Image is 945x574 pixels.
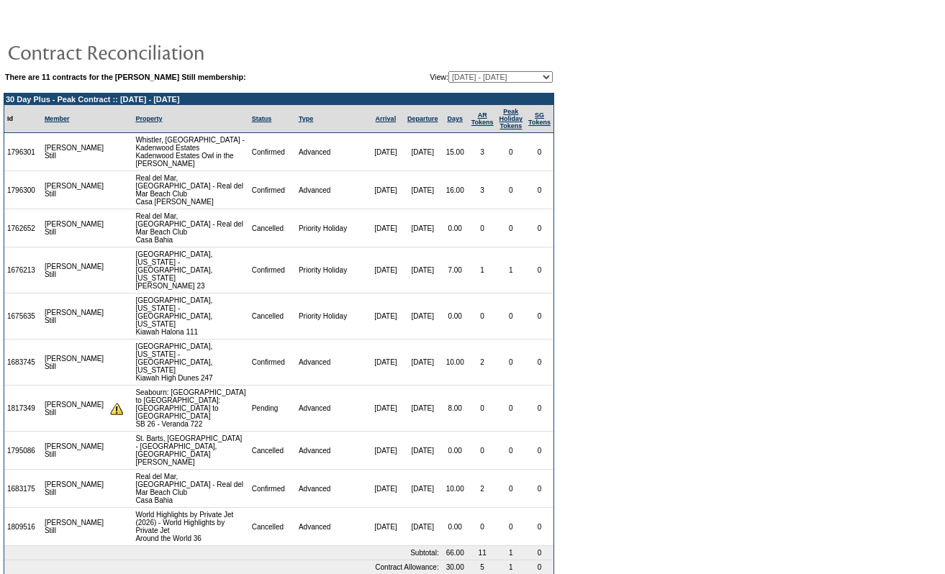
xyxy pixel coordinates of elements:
td: 0 [497,432,526,470]
td: 1683175 [4,470,42,508]
td: Priority Holiday [296,247,368,293]
td: 0 [497,508,526,546]
td: 0 [525,546,553,560]
td: 0 [469,386,497,432]
td: 3 [469,171,497,209]
td: World Highlights by Private Jet (2026) - World Highlights by Private Jet Around the World 36 [132,508,248,546]
a: Days [447,115,463,122]
td: Confirmed [249,340,296,386]
td: 0 [525,247,553,293]
td: Confirmed [249,247,296,293]
td: 10.00 [442,470,469,508]
td: 2 [469,340,497,386]
td: 1796300 [4,171,42,209]
td: 1 [469,247,497,293]
td: 8.00 [442,386,469,432]
td: Cancelled [249,209,296,247]
a: Member [45,115,70,122]
a: Type [299,115,313,122]
td: Advanced [296,386,368,432]
a: SGTokens [528,111,551,126]
td: Cancelled [249,293,296,340]
td: Cancelled [249,508,296,546]
td: 1795086 [4,432,42,470]
td: 0 [525,133,553,171]
td: [PERSON_NAME] Still [42,470,107,508]
a: ARTokens [471,111,494,126]
td: 1796301 [4,133,42,171]
img: pgTtlContractReconciliation.gif [7,37,295,66]
td: 7.00 [442,247,469,293]
td: Advanced [296,133,368,171]
td: Cancelled [249,432,296,470]
td: 3 [469,133,497,171]
td: [DATE] [368,386,404,432]
td: 0 [525,340,553,386]
td: 30.00 [442,560,469,574]
a: Status [252,115,272,122]
td: 66.00 [442,546,469,560]
img: There are insufficient days and/or tokens to cover this reservation [110,402,123,415]
td: [PERSON_NAME] Still [42,133,107,171]
td: [DATE] [404,432,442,470]
td: [PERSON_NAME] Still [42,508,107,546]
td: 5 [469,560,497,574]
td: [PERSON_NAME] Still [42,171,107,209]
td: [DATE] [368,247,404,293]
td: Advanced [296,340,368,386]
td: 0 [525,560,553,574]
td: 0 [497,209,526,247]
td: [DATE] [368,171,404,209]
td: [DATE] [404,470,442,508]
td: 0 [469,432,497,470]
td: Subtotal: [4,546,442,560]
td: 1809516 [4,508,42,546]
td: 16.00 [442,171,469,209]
td: [DATE] [404,386,442,432]
td: [PERSON_NAME] Still [42,293,107,340]
td: 0 [469,508,497,546]
td: St. Barts, [GEOGRAPHIC_DATA] - [GEOGRAPHIC_DATA], [GEOGRAPHIC_DATA] [PERSON_NAME] [132,432,248,470]
td: [DATE] [368,133,404,171]
td: 0 [525,171,553,209]
td: 0 [525,209,553,247]
td: Confirmed [249,470,296,508]
td: Real del Mar, [GEOGRAPHIC_DATA] - Real del Mar Beach Club Casa Bahia [132,470,248,508]
td: [DATE] [368,508,404,546]
td: [PERSON_NAME] Still [42,432,107,470]
td: Advanced [296,171,368,209]
td: [DATE] [404,508,442,546]
td: Advanced [296,432,368,470]
td: [GEOGRAPHIC_DATA], [US_STATE] - [GEOGRAPHIC_DATA], [US_STATE] Kiawah High Dunes 247 [132,340,248,386]
td: Advanced [296,508,368,546]
td: Seabourn: [GEOGRAPHIC_DATA] to [GEOGRAPHIC_DATA]: [GEOGRAPHIC_DATA] to [GEOGRAPHIC_DATA] SB 26 - ... [132,386,248,432]
td: 15.00 [442,133,469,171]
td: 0 [497,133,526,171]
td: [DATE] [404,247,442,293]
td: 0.00 [442,209,469,247]
td: 1683745 [4,340,42,386]
td: 0 [469,293,497,340]
td: Priority Holiday [296,293,368,340]
td: [DATE] [404,293,442,340]
td: 1762652 [4,209,42,247]
td: Id [4,105,42,133]
td: Contract Allowance: [4,560,442,574]
td: Confirmed [249,171,296,209]
td: Advanced [296,470,368,508]
td: 1817349 [4,386,42,432]
td: [GEOGRAPHIC_DATA], [US_STATE] - [GEOGRAPHIC_DATA], [US_STATE] [PERSON_NAME] 23 [132,247,248,293]
td: 0 [525,432,553,470]
td: 0.00 [442,508,469,546]
td: [PERSON_NAME] Still [42,247,107,293]
td: 0 [525,386,553,432]
td: Priority Holiday [296,209,368,247]
td: 1 [497,546,526,560]
td: Pending [249,386,296,432]
td: [DATE] [404,340,442,386]
td: [DATE] [404,209,442,247]
td: [PERSON_NAME] Still [42,209,107,247]
td: 0 [469,209,497,247]
td: [DATE] [368,432,404,470]
td: View: [368,71,553,83]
